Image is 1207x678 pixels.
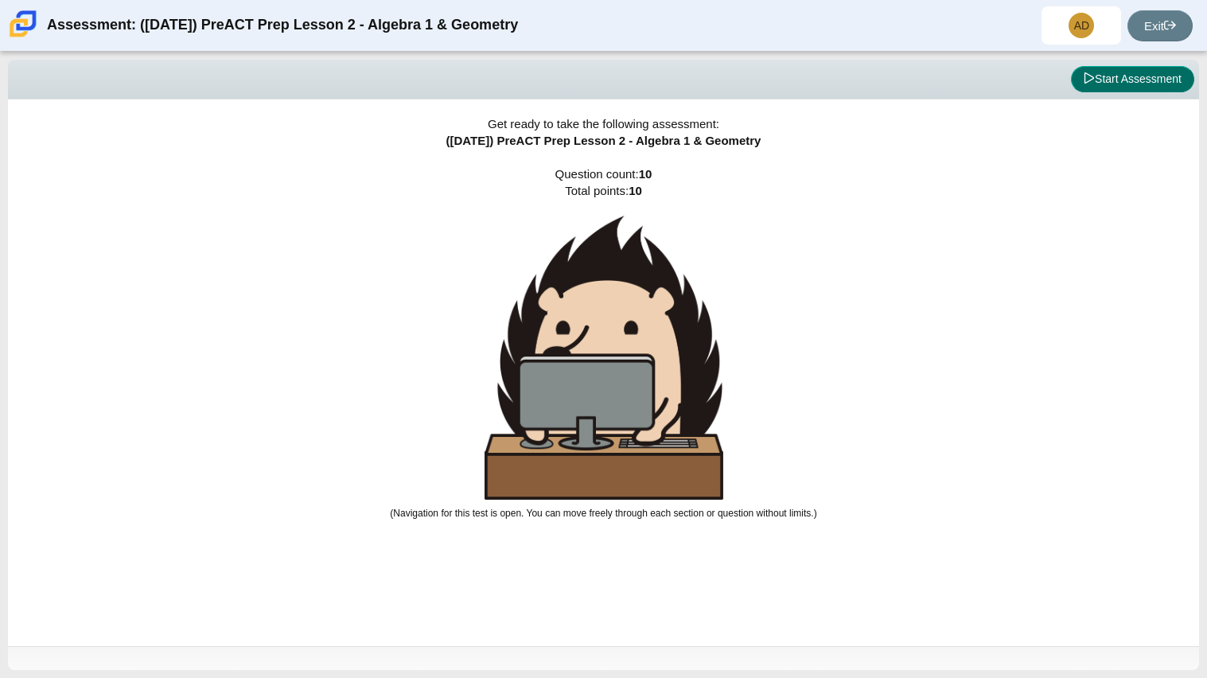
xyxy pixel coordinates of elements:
[1071,66,1194,93] button: Start Assessment
[1127,10,1193,41] a: Exit
[485,216,723,500] img: hedgehog-behind-computer-large.png
[390,167,816,519] span: Question count: Total points:
[390,508,816,519] small: (Navigation for this test is open. You can move freely through each section or question without l...
[629,184,642,197] b: 10
[1074,20,1089,31] span: AD
[6,7,40,41] img: Carmen School of Science & Technology
[6,29,40,43] a: Carmen School of Science & Technology
[488,117,719,131] span: Get ready to take the following assessment:
[446,134,761,147] span: ([DATE]) PreACT Prep Lesson 2 - Algebra 1 & Geometry
[47,6,518,45] div: Assessment: ([DATE]) PreACT Prep Lesson 2 - Algebra 1 & Geometry
[639,167,652,181] b: 10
